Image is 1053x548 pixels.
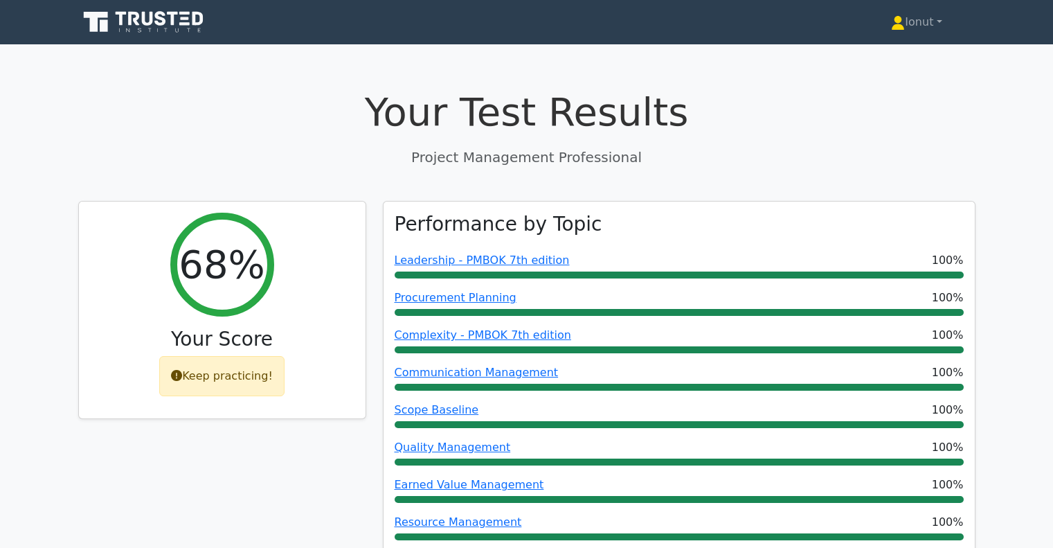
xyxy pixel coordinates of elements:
span: 100% [932,327,964,344]
h3: Your Score [90,328,354,351]
a: Scope Baseline [395,403,479,416]
p: Project Management Professional [78,147,975,168]
div: Keep practicing! [159,356,285,396]
span: 100% [932,439,964,456]
a: Communication Management [395,366,559,379]
span: 100% [932,477,964,493]
a: Leadership - PMBOK 7th edition [395,254,570,267]
span: 100% [932,364,964,381]
span: 100% [932,402,964,418]
a: Procurement Planning [395,291,516,304]
a: Quality Management [395,441,511,454]
span: 100% [932,514,964,531]
span: 100% [932,290,964,306]
a: Complexity - PMBOK 7th edition [395,328,571,342]
h2: 68% [179,241,264,288]
a: Resource Management [395,515,522,529]
a: Ionut [858,8,975,36]
h3: Performance by Topic [395,213,602,236]
a: Earned Value Management [395,478,544,491]
span: 100% [932,252,964,269]
h1: Your Test Results [78,89,975,135]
